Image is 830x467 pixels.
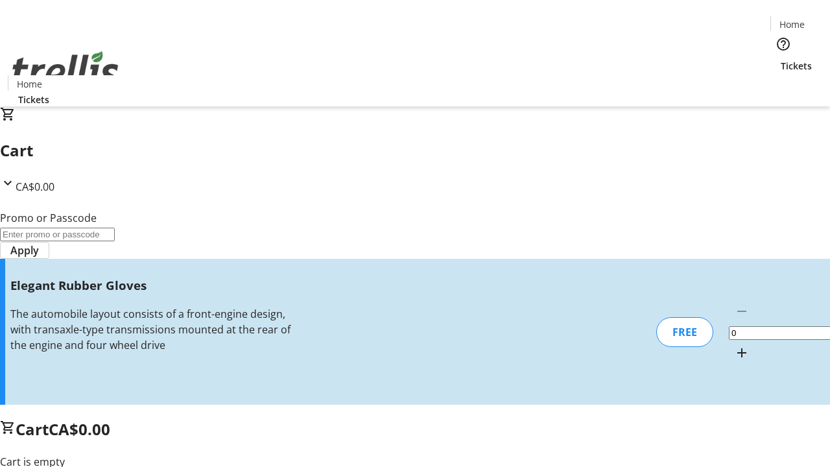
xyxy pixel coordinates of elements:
button: Cart [770,73,796,99]
a: Tickets [8,93,60,106]
span: CA$0.00 [16,180,54,194]
span: Home [17,77,42,91]
a: Home [8,77,50,91]
button: Increment by one [729,340,755,366]
h3: Elegant Rubber Gloves [10,276,294,294]
span: Apply [10,243,39,258]
button: Help [770,31,796,57]
a: Home [771,18,812,31]
span: Home [779,18,805,31]
div: The automobile layout consists of a front-engine design, with transaxle-type transmissions mounte... [10,306,294,353]
div: FREE [656,317,713,347]
span: Tickets [781,59,812,73]
span: CA$0.00 [49,418,110,440]
a: Tickets [770,59,822,73]
img: Orient E2E Organization gAGAplvE66's Logo [8,37,123,102]
span: Tickets [18,93,49,106]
